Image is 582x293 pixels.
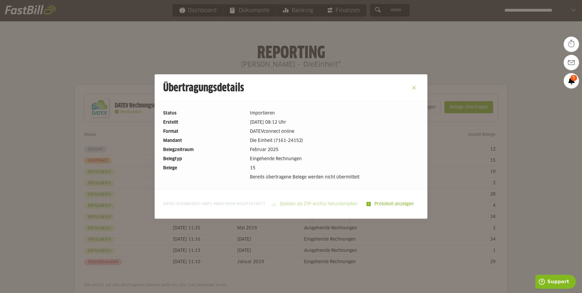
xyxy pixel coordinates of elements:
dt: Belegtyp [163,156,245,162]
dd: [DATE] 08:12 Uhr [250,119,419,126]
iframe: Öffnet ein Widget, in dem Sie weitere Informationen finden [535,275,576,290]
dt: Mandant [163,137,245,144]
dd: Die Einheit (7161-24152) [250,137,419,144]
sl-button: Protokoll anzeigen [363,198,419,210]
dd: Bereits übertragene Belege werden nicht übermittelt [250,174,419,181]
span: 8ABC4D97-ABF1-4B6D-0699-6042F1F15D77 [181,202,265,206]
dd: DATEVconnect online [250,128,419,135]
dd: 15 [250,165,419,171]
sl-button: Dateien als ZIP-Archiv herunterladen [268,198,363,210]
dd: Eingehende Rechnungen [250,156,419,162]
a: 5 [564,73,579,88]
dt: Status [163,110,245,117]
dt: Format [163,128,245,135]
span: DATEV ID: [163,202,265,207]
dt: Belegzeitraum [163,146,245,153]
dt: Erstellt [163,119,245,126]
dd: Importieren [250,110,419,117]
span: 5 [570,75,577,81]
dd: Februar 2025 [250,146,419,153]
dt: Belege [163,165,245,171]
